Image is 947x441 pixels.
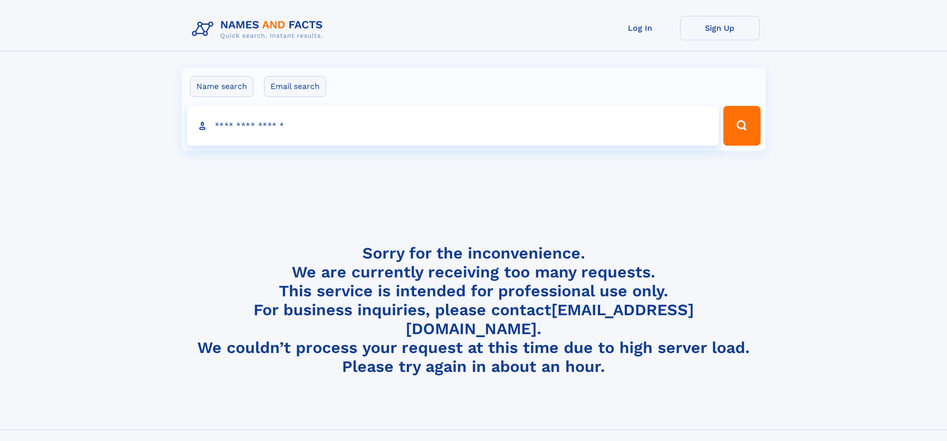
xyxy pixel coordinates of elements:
[188,16,331,43] img: Logo Names and Facts
[264,76,326,97] label: Email search
[723,106,760,146] button: Search Button
[406,300,694,338] a: [EMAIL_ADDRESS][DOMAIN_NAME]
[601,16,680,40] a: Log In
[190,76,254,97] label: Name search
[188,244,760,376] h4: Sorry for the inconvenience. We are currently receiving too many requests. This service is intend...
[680,16,760,40] a: Sign Up
[187,106,719,146] input: search input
